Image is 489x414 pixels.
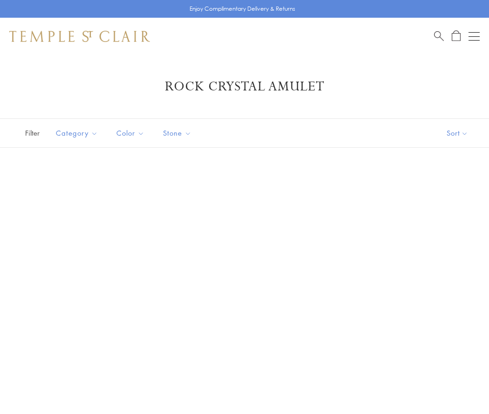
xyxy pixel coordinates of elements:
[426,119,489,147] button: Show sort by
[112,127,151,139] span: Color
[49,123,105,144] button: Category
[109,123,151,144] button: Color
[51,127,105,139] span: Category
[469,31,480,42] button: Open navigation
[434,30,444,42] a: Search
[190,4,295,14] p: Enjoy Complimentary Delivery & Returns
[156,123,198,144] button: Stone
[452,30,461,42] a: Open Shopping Bag
[23,78,466,95] h1: Rock Crystal Amulet
[158,127,198,139] span: Stone
[9,31,150,42] img: Temple St. Clair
